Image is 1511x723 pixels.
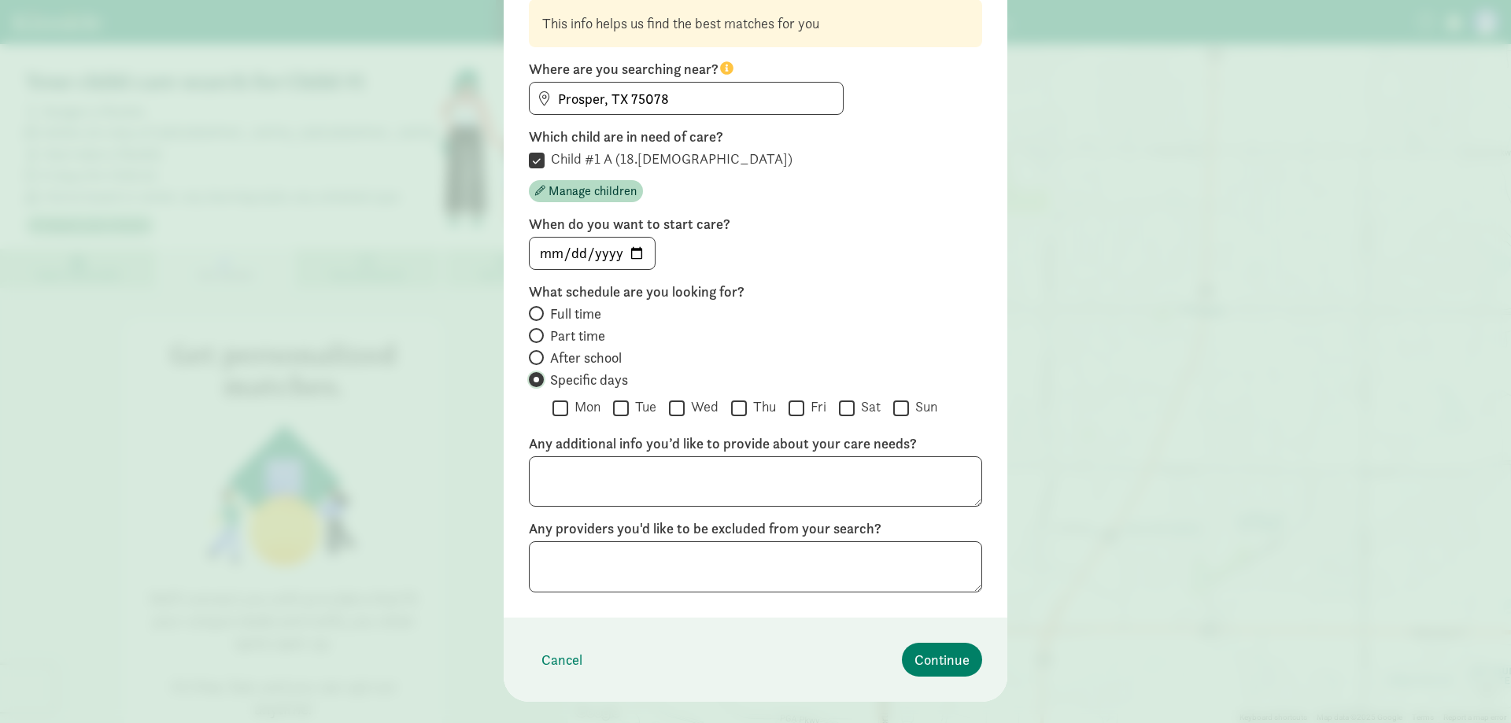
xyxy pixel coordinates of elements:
[529,519,982,538] label: Any providers you'd like to be excluded from your search?
[529,127,982,146] label: Which child are in need of care?
[855,397,881,416] label: Sat
[545,149,792,168] label: Child #1 A (18.[DEMOGRAPHIC_DATA])
[529,60,982,79] label: Where are you searching near?
[550,304,601,323] span: Full time
[747,397,776,416] label: Thu
[530,83,843,114] input: Find address
[529,282,982,301] label: What schedule are you looking for?
[550,326,605,345] span: Part time
[529,643,595,677] button: Cancel
[529,180,643,202] button: Manage children
[529,434,982,453] label: Any additional info you’d like to provide about your care needs?
[909,397,937,416] label: Sun
[629,397,656,416] label: Tue
[685,397,719,416] label: Wed
[542,13,969,34] div: This info helps us find the best matches for you
[549,182,637,201] span: Manage children
[550,371,628,389] span: Specific days
[914,649,970,670] span: Continue
[529,215,982,234] label: When do you want to start care?
[902,643,982,677] button: Continue
[550,349,622,367] span: After school
[568,397,600,416] label: Mon
[804,397,826,416] label: Fri
[541,649,582,670] span: Cancel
